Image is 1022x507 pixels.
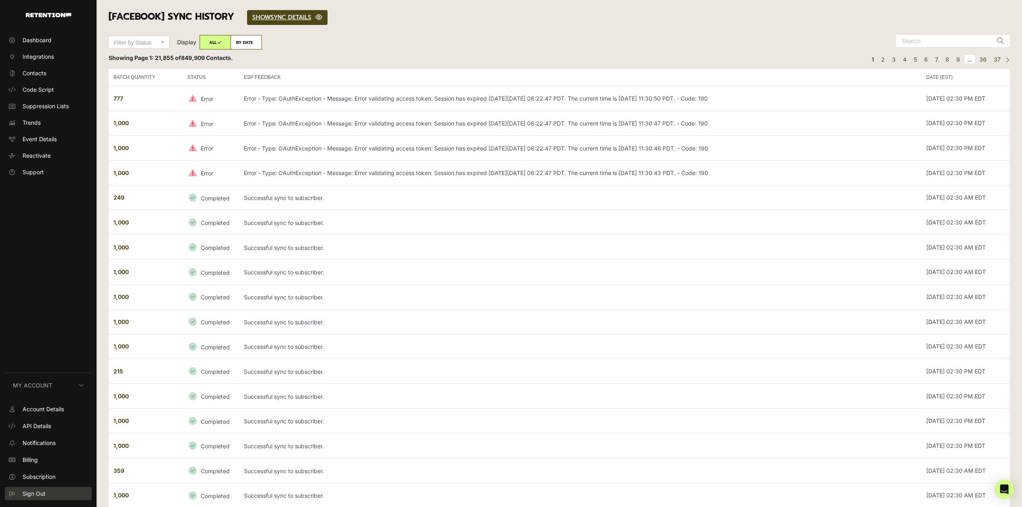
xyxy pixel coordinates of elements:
small: Completed [201,219,230,226]
strong: 1,000 [113,144,129,151]
small: Completed [201,244,230,251]
p: Successful sync to subscriber. [244,220,324,227]
strong: 1,000 [113,318,129,325]
small: Completed [201,319,230,326]
a: Page 2 [878,55,888,64]
a: Page 36 [977,55,989,64]
td: [DATE] 02:30 PM EDT [921,433,1010,458]
span: Contacts [23,69,46,77]
span: Account Details [23,405,64,413]
a: Page 4 [900,55,909,64]
a: Page 6 [921,55,931,64]
td: [DATE] 02:30 AM EDT [921,210,1010,235]
span: Reactivate [23,151,51,160]
span: Support [23,168,44,176]
a: Billing [5,453,92,466]
p: Successful sync to subscriber. [244,344,324,350]
span: Dashboard [23,36,52,44]
td: [DATE] 02:30 PM EDT [921,86,1010,111]
small: Error [201,95,213,102]
p: Successful sync to subscriber. [244,369,324,375]
td: [DATE] 02:30 AM EDT [921,458,1010,483]
p: Successful sync to subscriber. [244,195,324,202]
strong: 1,000 [113,492,129,499]
th: BATCH QUANTITY [109,68,183,86]
strong: 1,000 [113,169,129,176]
span: API Details [23,422,51,430]
span: My Account [13,381,52,390]
span: Trends [23,118,41,127]
td: [DATE] 02:30 AM EDT [921,260,1010,284]
p: Successful sync to subscriber. [244,269,324,276]
input: Search [896,35,993,47]
a: Page 5 [911,55,920,64]
p: Successful sync to subscriber. [244,418,324,425]
a: Event Details [5,132,92,146]
small: Completed [201,368,230,375]
strong: 1,000 [113,417,129,424]
span: Code Script [23,85,54,94]
button: My Account [5,373,92,398]
small: Completed [201,343,230,350]
a: Integrations [5,50,92,63]
a: Trends [5,116,92,129]
a: SHOWSYNC DETAILS [247,10,328,25]
small: Error [201,170,213,177]
strong: 1,000 [113,393,129,400]
p: Successful sync to subscriber. [244,245,324,251]
strong: 1,000 [113,268,129,275]
strong: 249 [113,194,124,201]
small: Completed [201,418,230,425]
p: Successful sync to subscriber. [244,294,324,301]
td: [DATE] 02:30 PM EDT [921,111,1010,136]
span: Billing [23,455,38,464]
span: Event Details [23,135,57,143]
td: [DATE] 02:30 AM EDT [921,309,1010,334]
em: Page 1 [869,55,877,64]
small: Completed [201,492,230,499]
strong: 1,000 [113,244,129,251]
p: Error - Type: OAuthException - Message: Error validating access token: Session has expired [DATE]... [244,170,708,177]
a: Reactivate [5,149,92,162]
td: [DATE] 02:30 AM EDT [921,185,1010,210]
strong: 1,000 [113,293,129,300]
a: Notifications [5,436,92,449]
td: [DATE] 02:30 AM EDT [921,235,1010,260]
a: Page 9 [954,55,963,64]
small: Completed [201,443,230,449]
label: BY DATE [231,35,262,49]
strong: 1,000 [113,442,129,449]
th: DATE (EST) [921,68,1010,86]
span: Display [177,39,196,45]
td: [DATE] 02:30 PM EDT [921,160,1010,185]
strong: 1,000 [113,343,129,350]
a: Page 37 [991,55,1003,64]
small: Error [201,145,213,152]
span: [Facebook] SYNC HISTORY [109,10,234,24]
span: 849,909 Contacts. [181,54,233,61]
span: Filter by Status [114,39,151,46]
span: Suppression Lists [23,102,69,110]
a: Code Script [5,83,92,96]
a: Contacts [5,66,92,80]
a: Page 8 [943,55,952,64]
td: [DATE] 02:30 PM EDT [921,383,1010,408]
strong: 359 [113,467,124,474]
p: Error - Type: OAuthException - Message: Error validating access token: Session has expired [DATE]... [244,95,708,102]
span: Sign Out [23,489,45,498]
span: Integrations [23,52,54,61]
small: Completed [201,468,230,474]
img: Retention.com [26,13,71,17]
a: Account Details [5,402,92,416]
small: Completed [201,194,230,201]
small: Completed [201,393,230,400]
a: Page 3 [889,55,898,64]
strong: 1,000 [113,120,129,126]
p: Successful sync to subscriber. [244,468,324,475]
a: API Details [5,419,92,433]
span: SHOW [252,13,270,22]
p: Successful sync to subscriber. [244,493,324,499]
td: [DATE] 02:30 PM EDT [921,408,1010,433]
strong: 215 [113,368,123,375]
label: ALL [200,35,231,49]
